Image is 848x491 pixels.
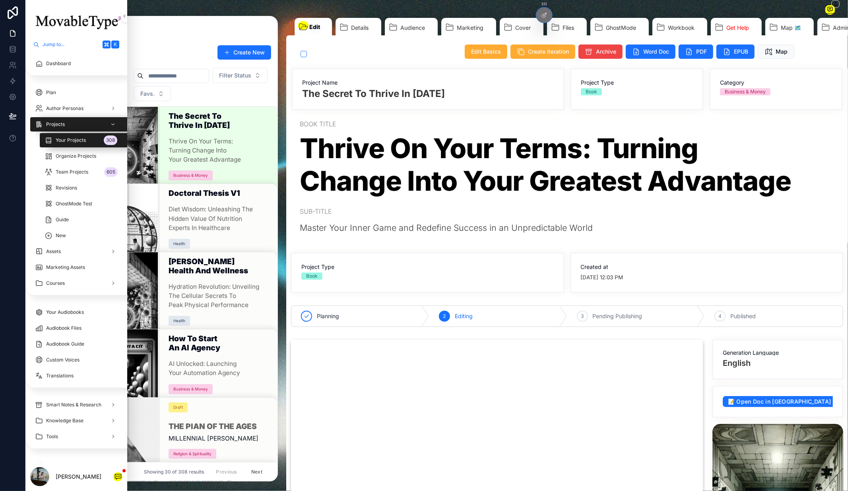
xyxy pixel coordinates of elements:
[46,418,83,424] span: Knowledge Base
[586,88,597,95] div: Book
[56,137,86,143] span: Your Projects
[825,5,835,15] button: 2
[173,404,183,410] div: Draft
[219,72,251,79] span: Filter Status
[56,185,77,191] span: Revisions
[626,44,675,59] button: Word Doc
[46,402,101,408] span: Smart Notes & Research
[46,433,58,440] span: Tools
[30,244,122,259] a: Assets
[40,197,122,211] a: GhostMode Test
[765,18,814,40] a: Map 🗺️
[734,48,748,56] span: EPUB
[56,473,101,481] p: [PERSON_NAME]
[30,10,122,35] img: App logo
[443,313,446,319] span: 2
[652,18,707,40] a: Workbook
[40,213,122,227] a: Guide
[127,397,277,470] a: DraftTHE PIAN OF THE AGESMILLENNIAL [PERSON_NAME]Religion & Spirituality
[510,44,575,59] button: Create Iteration
[40,133,132,147] a: Your Projects308
[30,260,122,274] a: Marketing Assets
[776,48,788,56] span: Map
[173,318,185,324] div: Health
[471,48,501,56] span: Edit Basics
[30,321,122,335] a: Audiobook Files
[300,132,842,201] h1: Thrive On Your Terms: Turning Change Into Your Greatest Advantage
[40,149,122,163] a: Organize Projects
[169,257,268,278] h1: [PERSON_NAME] Health and Wellness
[144,469,204,475] span: Showing 30 of 308 results
[30,101,122,116] a: Author Personas
[127,252,277,337] a: [PERSON_NAME] Health and WellnessHydration Revolution: Unveiling the Cellular Secrets to Peak Phy...
[46,248,61,255] span: Assets
[716,44,755,59] button: EPUB
[500,18,543,40] a: Cover
[40,228,122,243] a: New
[46,264,85,271] span: Marketing Assets
[317,312,339,320] span: Planning
[590,18,649,40] a: GhostMode
[169,282,268,309] span: Hydration Revolution: Unveiling the Cellular Secrets to Peak Physical Performance
[169,334,268,356] h1: How to start an AI Agency
[30,276,122,290] a: Courses
[351,24,369,32] span: Details
[581,79,693,87] span: Project Type
[173,386,208,392] div: Business & Money
[173,172,208,178] div: Business & Money
[56,217,69,223] span: Guide
[455,312,473,320] span: Editing
[169,112,268,133] h1: The Secret To Thrive In [DATE]
[30,85,122,100] a: Plan
[40,181,122,195] a: Revisions
[56,153,96,159] span: Organize Projects
[578,44,623,59] button: Archive
[300,222,842,234] h3: Master Your Inner Game and Redefine Success in an Unpredictable World
[140,90,155,98] span: Favs.
[46,309,84,315] span: Your Audiobooks
[30,56,122,71] a: Dashboard
[25,51,127,462] div: scrollable content
[725,88,766,95] div: Business & Money
[302,79,553,87] span: Project Name
[46,89,56,96] span: Plan
[301,263,553,271] span: Project Type
[104,135,117,145] div: 308
[169,422,268,434] h1: THE PIAN OF THE AGES
[593,312,642,320] span: Pending Publishing
[46,121,65,128] span: Projects
[30,398,122,412] a: Smart Notes & Research
[336,18,381,40] a: Details
[30,117,132,131] a: Projects
[46,341,84,347] span: Audiobook Guide
[46,105,83,112] span: Author Personas
[563,24,574,32] span: Files
[515,24,531,32] span: Cover
[173,241,185,247] div: Health
[30,38,122,51] button: Jump to...K
[465,44,507,59] button: Edit Basics
[309,23,320,31] span: Edit
[581,263,833,271] span: Created at
[134,86,171,101] button: Select Button
[212,68,268,83] button: Select Button
[441,18,496,40] a: Marketing
[56,169,88,175] span: Team Projects
[56,232,66,239] span: New
[169,137,268,164] span: Thrive On Your Terms: Turning Change Into Your Greatest Advantage
[127,184,277,259] a: Doctoral Thesis V1Diet Wisdom: Unleashing the Hidden Value of Nutrition Experts in HealthcareHealth
[302,88,553,100] h2: The Secret To Thrive In [DATE]
[596,48,616,56] span: Archive
[169,205,268,232] span: Diet Wisdom: Unleashing the Hidden Value of Nutrition Experts in Healthcare
[528,48,569,56] span: Create Iteration
[46,325,82,331] span: Audiobook Files
[46,357,80,363] span: Custom Voices
[30,429,122,444] a: Tools
[606,24,636,32] span: GhostMode
[668,24,695,32] span: Workbook
[112,41,118,48] span: K
[385,18,438,40] a: Audience
[295,18,332,40] a: Edit
[306,273,318,280] div: Book
[169,189,268,201] h1: Doctoral Thesis V1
